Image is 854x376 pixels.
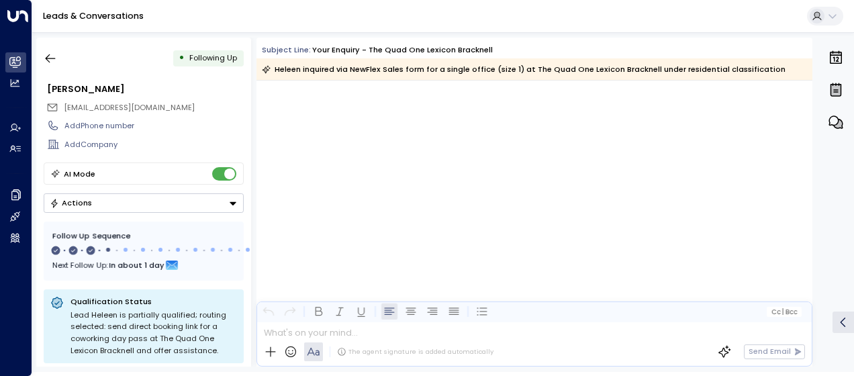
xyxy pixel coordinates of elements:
[189,52,237,63] span: Following Up
[64,120,243,132] div: AddPhone number
[70,310,237,357] div: Lead Heleen is partially qualified; routing selected: send direct booking link for a coworking da...
[767,307,802,317] button: Cc|Bcc
[52,230,235,242] div: Follow Up Sequence
[282,303,298,320] button: Redo
[260,303,277,320] button: Undo
[64,102,195,113] span: heleen@infinite-reach.co.uk
[47,83,243,95] div: [PERSON_NAME]
[262,62,786,76] div: Heleen inquired via NewFlex Sales form for a single office (size 1) at The Quad One Lexicon Brack...
[70,296,237,307] p: Qualification Status
[64,139,243,150] div: AddCompany
[337,347,493,357] div: The agent signature is added automatically
[782,308,784,316] span: |
[50,198,92,207] div: Actions
[43,10,144,21] a: Leads & Conversations
[64,102,195,113] span: [EMAIL_ADDRESS][DOMAIN_NAME]
[44,193,244,213] button: Actions
[312,44,493,56] div: Your enquiry - The Quad One Lexicon Bracknell
[44,193,244,213] div: Button group with a nested menu
[262,44,311,55] span: Subject Line:
[109,258,164,273] span: In about 1 day
[179,48,185,68] div: •
[52,258,235,273] div: Next Follow Up:
[771,308,798,316] span: Cc Bcc
[64,167,95,181] div: AI Mode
